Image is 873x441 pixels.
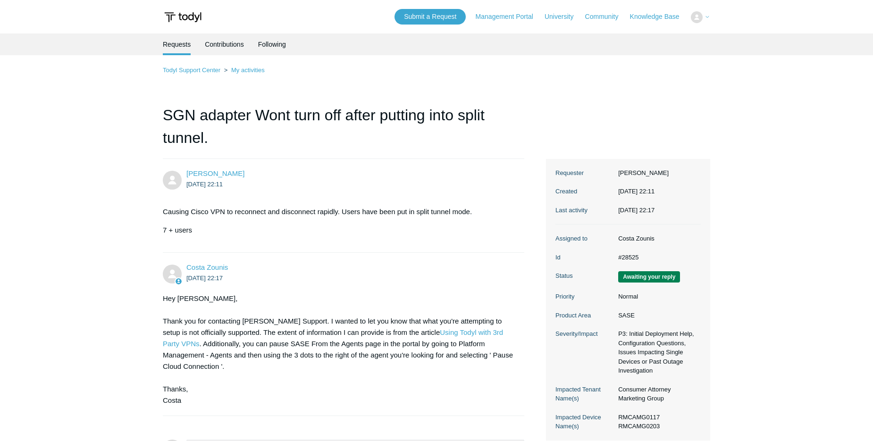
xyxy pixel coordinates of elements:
[222,67,265,74] li: My activities
[163,104,524,159] h1: SGN adapter Wont turn off after putting into split tunnel.
[163,67,220,74] a: Todyl Support Center
[186,169,244,177] a: [PERSON_NAME]
[555,413,613,431] dt: Impacted Device Name(s)
[163,225,515,236] p: 7 + users
[258,33,286,55] a: Following
[613,292,701,301] dd: Normal
[555,292,613,301] dt: Priority
[163,293,515,406] div: Hey [PERSON_NAME], Thank you for contacting [PERSON_NAME] Support. I wanted to let you know that ...
[630,12,689,22] a: Knowledge Base
[186,169,244,177] span: Aaron Argiropoulos
[613,234,701,243] dd: Costa Zounis
[555,206,613,215] dt: Last activity
[163,206,515,217] p: Causing Cisco VPN to reconnect and disconnect rapidly. Users have been put in split tunnel mode.
[618,207,655,214] time: 2025-09-29T22:17:39+00:00
[555,253,613,262] dt: Id
[555,187,613,196] dt: Created
[163,8,203,26] img: Todyl Support Center Help Center home page
[231,67,265,74] a: My activities
[555,329,613,339] dt: Severity/Impact
[163,67,222,74] li: Todyl Support Center
[555,234,613,243] dt: Assigned to
[395,9,466,25] a: Submit a Request
[205,33,244,55] a: Contributions
[545,12,583,22] a: University
[163,328,503,348] a: Using Todyl with 3rd Party VPNs
[555,311,613,320] dt: Product Area
[613,413,701,431] dd: RMCAMG0117 RMCAMG0203
[613,168,701,178] dd: [PERSON_NAME]
[186,263,228,271] a: Costa Zounis
[555,271,613,281] dt: Status
[613,385,701,403] dd: Consumer Attorney Marketing Group
[163,33,191,55] li: Requests
[585,12,628,22] a: Community
[613,329,701,375] dd: P3: Initial Deployment Help, Configuration Questions, Issues Impacting Single Devices or Past Out...
[186,275,223,282] time: 2025-09-29T22:17:37Z
[618,188,655,195] time: 2025-09-29T22:11:36+00:00
[186,181,223,188] time: 2025-09-29T22:11:36Z
[613,311,701,320] dd: SASE
[555,168,613,178] dt: Requester
[613,253,701,262] dd: #28525
[618,271,680,283] span: We are waiting for you to respond
[476,12,543,22] a: Management Portal
[555,385,613,403] dt: Impacted Tenant Name(s)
